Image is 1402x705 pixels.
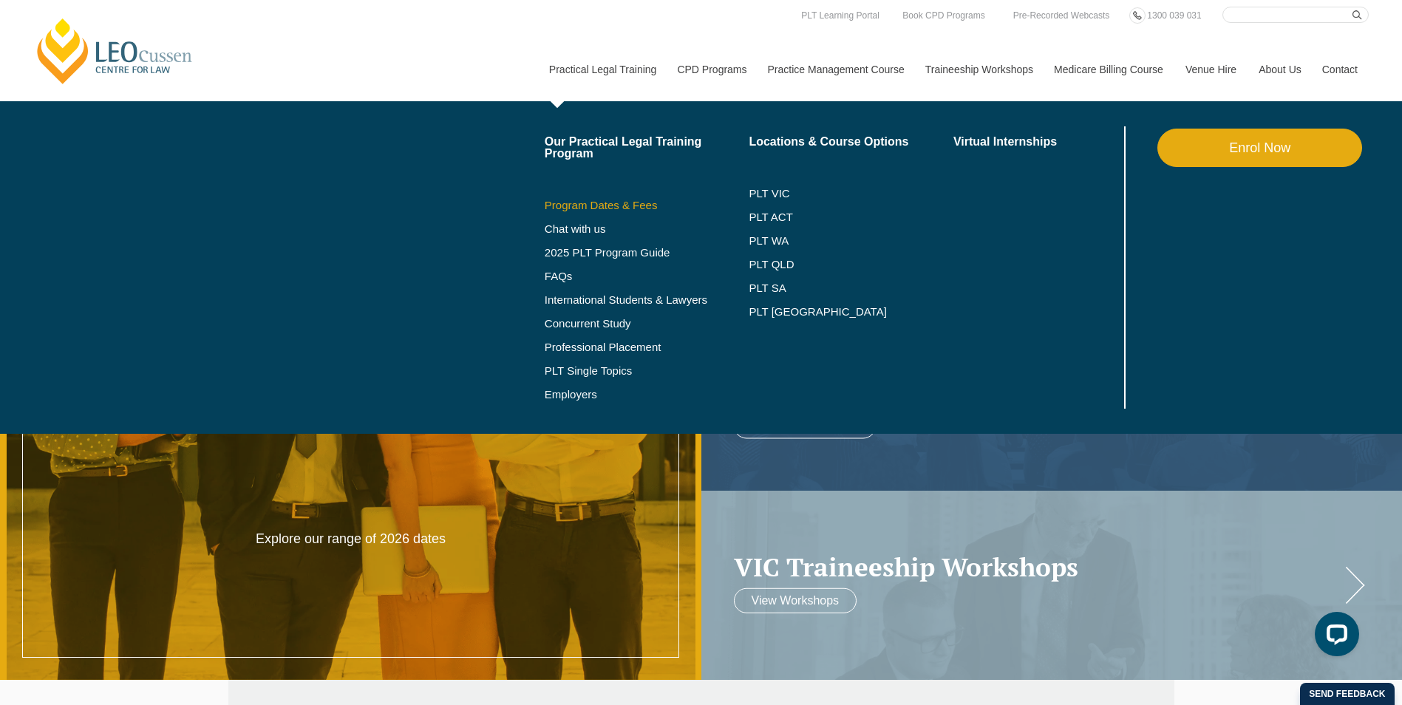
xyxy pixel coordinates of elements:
a: About Us [1248,38,1311,101]
a: Practice Management Course [757,38,914,101]
a: Contact [1311,38,1369,101]
a: CPD Programs [666,38,756,101]
a: 2025 PLT Program Guide [545,247,712,259]
a: View Workshops [734,588,857,613]
a: Book CPD Programs [899,7,988,24]
a: International Students & Lawyers [545,294,749,306]
a: Chat with us [545,223,749,235]
a: PLT Learning Portal [797,7,883,24]
a: Enrol Now [1157,129,1362,167]
a: 1300 039 031 [1143,7,1205,24]
a: PLT WA [749,235,916,247]
a: Professional Placement [545,341,749,353]
a: Pre-Recorded Webcasts [1010,7,1114,24]
a: PLT SA [749,282,953,294]
a: Locations & Course Options [749,136,953,148]
a: Venue Hire [1174,38,1248,101]
iframe: LiveChat chat widget [1303,606,1365,668]
p: Explore our range of 2026 dates [211,531,491,548]
a: FAQs [545,270,749,282]
a: Medicare Billing Course [1043,38,1174,101]
a: Virtual Internships [953,136,1121,148]
a: Program Dates & Fees [545,200,749,211]
a: Concurrent Study [545,318,749,330]
a: PLT Single Topics [545,365,749,377]
a: VIC Traineeship Workshops [734,552,1341,581]
a: Traineeship Workshops [914,38,1043,101]
a: PLT [GEOGRAPHIC_DATA] [749,306,953,318]
a: PLT ACT [749,211,953,223]
a: Employers [545,389,749,401]
span: 1300 039 031 [1147,10,1201,21]
a: Our Practical Legal Training Program [545,136,749,160]
a: [PERSON_NAME] Centre for Law [33,16,197,86]
a: PLT VIC [749,188,953,200]
a: PLT QLD [749,259,953,270]
a: Practical Legal Training [538,38,667,101]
